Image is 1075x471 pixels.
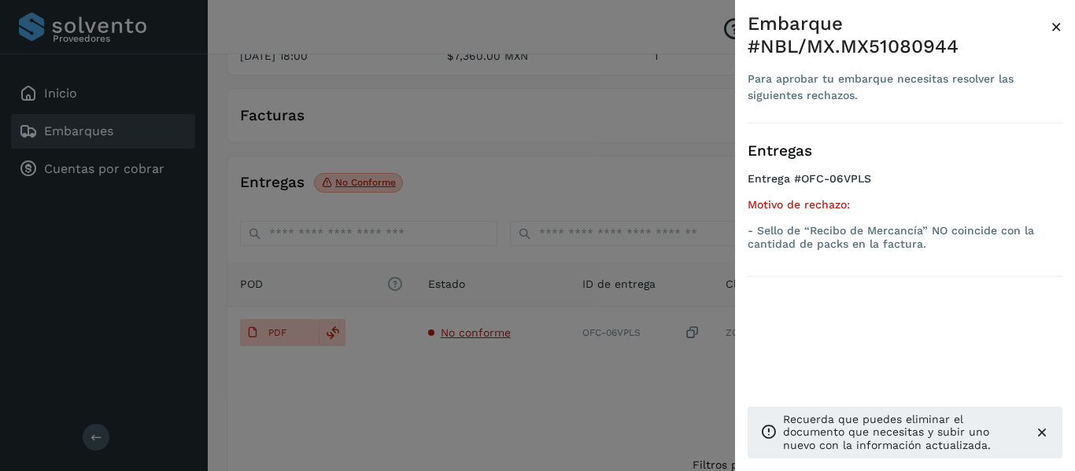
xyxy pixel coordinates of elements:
button: Close [1051,13,1062,41]
p: Recuerda que puedes eliminar el documento que necesitas y subir uno nuevo con la información actu... [783,413,1021,452]
h5: Motivo de rechazo: [748,198,1062,212]
div: Para aprobar tu embarque necesitas resolver las siguientes rechazos. [748,71,1051,104]
h3: Entregas [748,142,1062,160]
span: × [1051,16,1062,38]
div: Embarque #NBL/MX.MX51080944 [748,13,1051,58]
h4: Entrega #OFC-06VPLS [748,172,1062,198]
p: - Sello de “Recibo de Mercancía” NO coincide con la cantidad de packs en la factura. [748,224,1062,251]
